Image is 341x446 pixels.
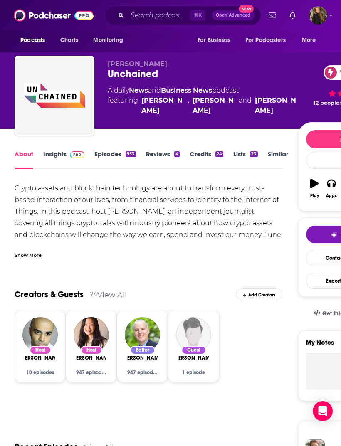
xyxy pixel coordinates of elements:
a: InsightsPodchaser Pro [43,150,84,169]
div: Editor [130,346,155,355]
img: Unchained [16,57,93,134]
span: and [239,96,252,116]
div: Host [81,346,102,355]
a: Laura Shin [141,96,184,116]
input: Search podcasts, credits, & more... [127,9,190,22]
div: Guest [181,346,206,355]
img: Laura Shin [74,317,109,352]
a: Episodes953 [94,150,136,169]
span: [PERSON_NAME] [108,60,167,68]
span: For Podcasters [246,34,286,46]
a: View All [97,290,127,299]
a: Lists23 [233,150,257,169]
span: [PERSON_NAME] [173,355,215,361]
a: Laura Shin [71,355,112,361]
span: Charts [60,34,78,46]
div: Apps [326,193,337,198]
div: Add Creators [236,288,282,300]
div: 23 [250,151,257,157]
span: ⌘ K [190,10,205,21]
a: Reviews4 [146,150,180,169]
button: Open AdvancedNew [212,10,254,20]
div: 953 [126,151,136,157]
div: 947 episodes [76,370,106,375]
a: About [15,150,33,169]
span: Monitoring [93,34,123,46]
a: Haseeb Qureshi [20,355,61,361]
img: Podchaser - Follow, Share and Rate Podcasts [14,7,94,23]
a: Chris Curran [122,355,163,361]
a: Show notifications dropdown [286,8,299,22]
span: and [148,86,161,94]
button: open menu [296,32,326,48]
img: Jesse Pollak [176,317,211,352]
a: News [129,86,148,94]
div: 947 episodes [127,370,158,375]
span: featuring [108,96,298,116]
span: More [302,34,316,46]
div: A daily podcast [108,86,298,116]
div: 10 episodes [25,370,55,375]
button: Show profile menu [309,6,327,25]
img: User Profile [309,6,327,25]
a: Charts [55,32,83,48]
span: Podcasts [20,34,45,46]
button: Play [306,173,323,203]
img: Haseeb Qureshi [22,317,58,352]
span: New [239,5,254,13]
a: Creators & Guests [15,289,84,300]
a: Similar [268,150,288,169]
div: Host [30,346,51,355]
span: 12 people [314,100,339,106]
img: Chris Curran [125,317,160,352]
a: Credits24 [190,150,223,169]
img: tell me why sparkle [331,232,337,238]
span: Open Advanced [216,13,250,17]
button: Apps [323,173,340,203]
div: Crypto assets and blockchain technology are about to transform every trust-based interaction of o... [15,182,282,264]
a: Haseeb Qureshi [193,96,235,116]
span: [PERSON_NAME] [122,355,163,361]
div: 24 [215,151,223,157]
span: For Business [198,34,230,46]
button: open menu [192,32,241,48]
div: Play [310,193,319,198]
button: open menu [240,32,298,48]
div: Search podcasts, credits, & more... [104,6,261,25]
div: 4 [174,151,180,157]
button: open menu [15,32,56,48]
a: [PERSON_NAME] [255,96,298,116]
img: Podchaser Pro [70,151,84,158]
a: Jesse Pollak [173,355,215,361]
div: 1 episode [178,370,209,375]
a: Business News [161,86,212,94]
div: 24 [90,291,97,298]
div: Open Intercom Messenger [313,401,333,421]
span: [PERSON_NAME] [20,355,61,361]
span: Logged in as anamarquis [309,6,327,25]
span: [PERSON_NAME] [71,355,112,361]
button: open menu [87,32,133,48]
span: , [188,96,189,116]
a: Show notifications dropdown [265,8,279,22]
